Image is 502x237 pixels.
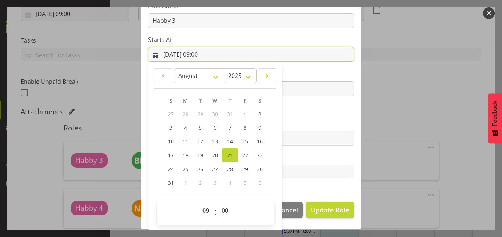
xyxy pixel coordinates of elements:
span: 29 [242,166,248,173]
span: 5 [199,124,202,131]
span: T [229,97,232,104]
a: 10 [164,134,178,148]
a: 6 [208,121,222,134]
a: 18 [178,148,193,162]
a: 31 [164,176,178,190]
a: 11 [178,134,193,148]
a: 19 [193,148,208,162]
span: 26 [197,166,203,173]
span: 3 [169,124,172,131]
span: 21 [227,152,233,159]
a: 1 [238,107,252,121]
span: 4 [229,179,232,186]
a: 7 [222,121,238,134]
span: 15 [242,138,248,145]
a: 20 [208,148,222,162]
span: 27 [212,166,218,173]
span: 12 [197,138,203,145]
span: S [258,97,261,104]
span: 17 [168,152,174,159]
label: Starts At [148,35,354,44]
a: 22 [238,148,252,162]
a: 8 [238,121,252,134]
span: 7 [229,124,232,131]
span: 24 [168,166,174,173]
span: 8 [244,124,247,131]
span: 19 [197,152,203,159]
span: 11 [183,138,189,145]
span: 3 [214,179,216,186]
span: 5 [244,179,247,186]
span: 10 [168,138,174,145]
button: Feedback - Show survey [488,93,502,143]
a: 27 [208,162,222,176]
span: 29 [197,111,203,118]
a: 12 [193,134,208,148]
button: Cancel [272,202,302,218]
span: S [169,97,172,104]
a: 24 [164,162,178,176]
a: 16 [252,134,267,148]
span: 1 [244,111,247,118]
span: 16 [257,138,263,145]
span: F [244,97,246,104]
span: 20 [212,152,218,159]
a: 14 [222,134,238,148]
span: Cancel [277,205,298,215]
span: W [212,97,217,104]
span: 14 [227,138,233,145]
a: 28 [222,162,238,176]
span: 30 [257,166,263,173]
input: Click to select... [148,47,354,62]
span: 27 [168,111,174,118]
span: 28 [227,166,233,173]
span: 6 [214,124,216,131]
a: 5 [193,121,208,134]
a: 21 [222,148,238,162]
span: 18 [183,152,189,159]
span: Update Role [311,205,349,215]
a: 15 [238,134,252,148]
a: 2 [252,107,267,121]
a: 25 [178,162,193,176]
span: 31 [227,111,233,118]
span: 22 [242,152,248,159]
a: 3 [164,121,178,134]
span: Feedback [492,101,498,126]
span: 31 [168,179,174,186]
a: 29 [238,162,252,176]
span: 2 [258,111,261,118]
a: 23 [252,148,267,162]
a: 9 [252,121,267,134]
span: 25 [183,166,189,173]
span: 1 [184,179,187,186]
span: 9 [258,124,261,131]
span: 2 [199,179,202,186]
a: 17 [164,148,178,162]
a: 13 [208,134,222,148]
span: : [214,203,216,222]
a: 26 [193,162,208,176]
a: 4 [178,121,193,134]
span: 6 [258,179,261,186]
span: 28 [183,111,189,118]
span: 13 [212,138,218,145]
input: E.g. Waiter 1 [148,13,354,28]
button: Update Role [306,202,354,218]
span: 4 [184,124,187,131]
a: 30 [252,162,267,176]
span: 30 [212,111,218,118]
span: M [183,97,188,104]
span: T [199,97,202,104]
span: 23 [257,152,263,159]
